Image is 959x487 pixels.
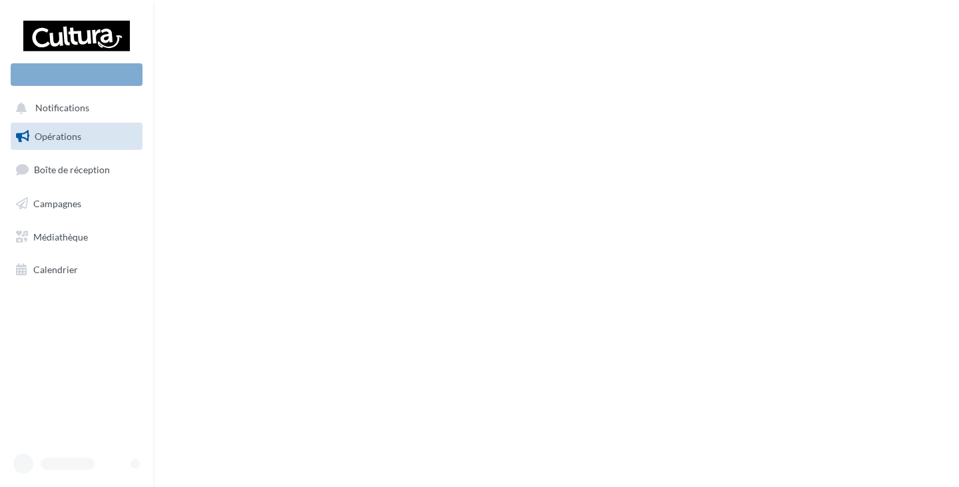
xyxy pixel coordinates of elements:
[8,256,145,284] a: Calendrier
[35,103,89,114] span: Notifications
[8,223,145,251] a: Médiathèque
[11,63,143,86] div: Nouvelle campagne
[8,190,145,218] a: Campagnes
[33,198,81,209] span: Campagnes
[35,131,81,142] span: Opérations
[33,231,88,242] span: Médiathèque
[8,123,145,151] a: Opérations
[34,164,110,175] span: Boîte de réception
[8,155,145,184] a: Boîte de réception
[33,264,78,275] span: Calendrier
